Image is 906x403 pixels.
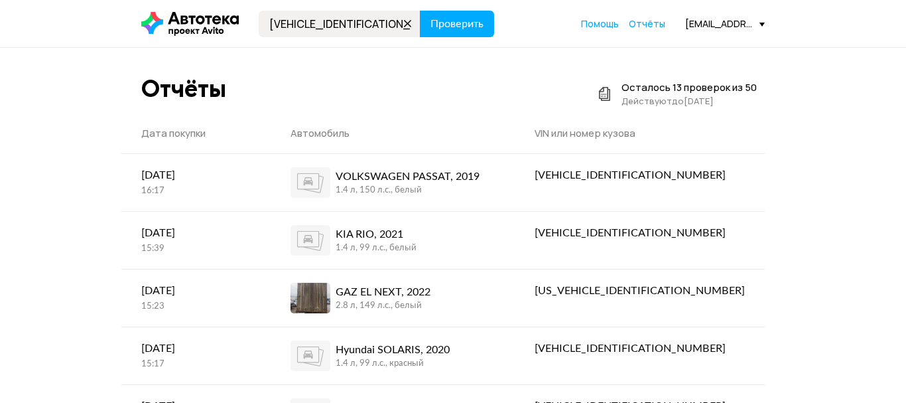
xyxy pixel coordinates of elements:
[629,17,665,31] a: Отчёты
[259,11,421,37] input: VIN, госномер, номер кузова
[336,300,430,312] div: 2.8 л, 149 л.c., белый
[271,154,515,211] a: VOLKSWAGEN PASSAT, 20191.4 л, 150 л.c., белый
[121,154,271,210] a: [DATE]16:17
[121,212,271,268] a: [DATE]15:39
[581,17,619,31] a: Помощь
[271,212,515,269] a: KIA RIO, 20211.4 л, 99 л.c., белый
[515,270,765,312] a: [US_VEHICLE_IDENTIFICATION_NUMBER]
[535,127,745,140] div: VIN или номер кузова
[515,212,765,254] a: [VEHICLE_IDENTIFICATION_NUMBER]
[141,301,251,313] div: 15:23
[121,327,271,384] a: [DATE]15:17
[141,74,226,103] div: Отчёты
[629,17,665,30] span: Отчёты
[515,327,765,370] a: [VEHICLE_IDENTIFICATION_NUMBER]
[291,127,495,140] div: Автомобиль
[336,185,480,197] div: 1.4 л, 150 л.c., белый
[336,226,417,242] div: KIA RIO, 2021
[535,225,745,241] div: [VEHICLE_IDENTIFICATION_NUMBER]
[621,81,757,94] div: Осталось 13 проверок из 50
[420,11,494,37] button: Проверить
[581,17,619,30] span: Помощь
[685,17,765,30] div: [EMAIL_ADDRESS][DOMAIN_NAME]
[430,19,484,29] span: Проверить
[336,358,450,370] div: 1.4 л, 99 л.c., красный
[515,154,765,197] a: [VEHICLE_IDENTIFICATION_NUMBER]
[336,284,430,300] div: GAZ EL NEXT, 2022
[141,167,251,183] div: [DATE]
[141,283,251,299] div: [DATE]
[141,341,251,357] div: [DATE]
[336,242,417,254] div: 1.4 л, 99 л.c., белый
[621,94,757,108] div: Действуют до [DATE]
[141,225,251,241] div: [DATE]
[535,167,745,183] div: [VEHICLE_IDENTIFICATION_NUMBER]
[141,127,251,140] div: Дата покупки
[271,327,515,384] a: Hyundai SOLARIS, 20201.4 л, 99 л.c., красный
[535,341,745,357] div: [VEHICLE_IDENTIFICATION_NUMBER]
[141,185,251,197] div: 16:17
[271,270,515,327] a: GAZ EL NEXT, 20222.8 л, 149 л.c., белый
[336,342,450,358] div: Hyundai SOLARIS, 2020
[336,169,480,185] div: VOLKSWAGEN PASSAT, 2019
[141,359,251,370] div: 15:17
[535,283,745,299] div: [US_VEHICLE_IDENTIFICATION_NUMBER]
[121,270,271,326] a: [DATE]15:23
[141,243,251,255] div: 15:39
